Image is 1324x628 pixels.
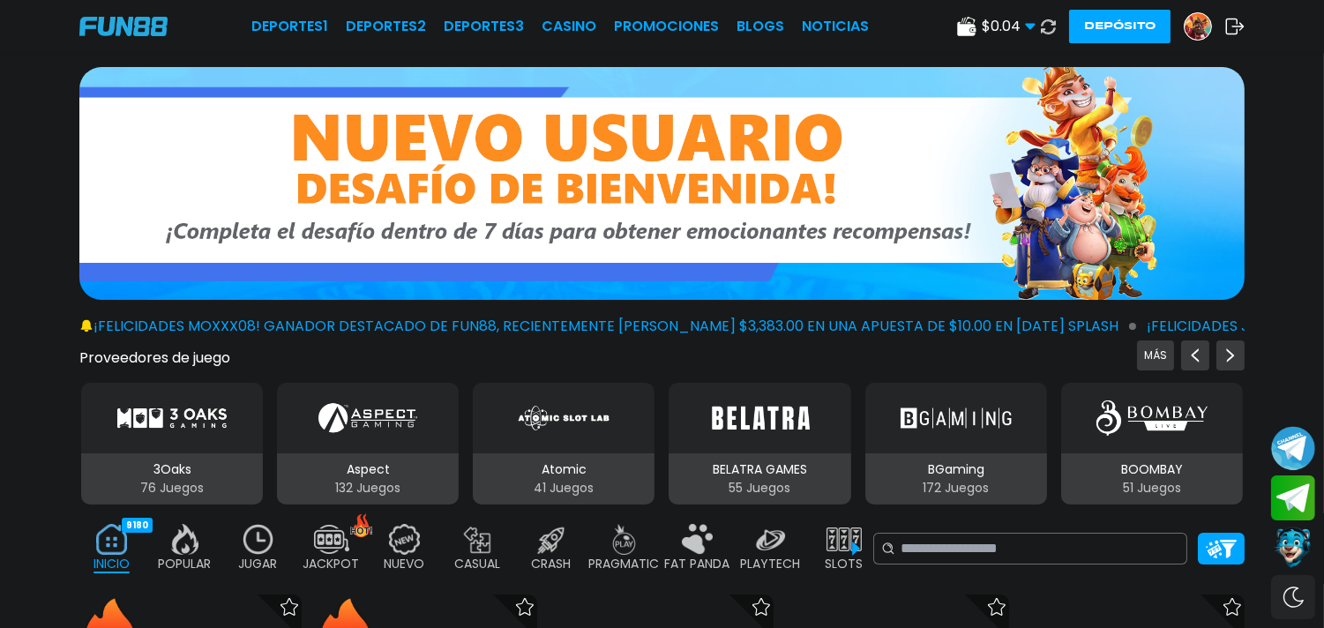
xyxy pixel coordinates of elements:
[614,16,719,37] a: Promociones
[901,393,1012,443] img: BGaming
[79,67,1245,300] img: Bono de Nuevo Jugador
[350,513,372,537] img: hot
[865,460,1047,479] p: BGaming
[1137,340,1174,370] button: Previous providers
[94,524,130,555] img: home_active.webp
[251,16,328,37] a: Deportes1
[662,381,857,506] button: BELATRA GAMES
[534,524,569,555] img: crash_off.webp
[1271,525,1315,571] button: Contact customer service
[346,16,426,37] a: Deportes2
[607,524,642,555] img: pragmatic_off.webp
[1184,12,1225,41] a: Avatar
[473,460,655,479] p: Atomic
[318,393,417,443] img: Aspect
[473,479,655,497] p: 41 Juegos
[239,555,278,573] p: JUGAR
[825,555,863,573] p: SLOTS
[542,16,596,37] a: CASINO
[737,16,784,37] a: BLOGS
[827,524,862,555] img: slots_off.webp
[387,524,423,555] img: new_off.webp
[94,555,130,573] p: INICIO
[1181,340,1209,370] button: Previous providers
[1271,425,1315,471] button: Join telegram channel
[680,524,715,555] img: fat_panda_off.webp
[94,316,1136,337] span: ¡FELICIDADES moxxx08! GANADOR DESTACADO DE FUN88, RECIENTEMENTE [PERSON_NAME] $3,383.00 EN UNA AP...
[81,479,263,497] p: 76 Juegos
[1216,340,1245,370] button: Next providers
[277,479,459,497] p: 132 Juegos
[1271,475,1315,521] button: Join telegram
[79,348,230,367] button: Proveedores de juego
[1069,10,1171,43] button: Depósito
[802,16,869,37] a: NOTICIAS
[753,524,789,555] img: playtech_off.webp
[1061,460,1243,479] p: BOOMBAY
[314,524,349,555] img: jackpot_off.webp
[241,524,276,555] img: recent_off.webp
[159,555,212,573] p: POPULAR
[81,460,263,479] p: 3Oaks
[669,460,850,479] p: BELATRA GAMES
[168,524,203,555] img: popular_off.webp
[460,524,496,555] img: casual_off.webp
[1096,393,1208,443] img: BOOMBAY
[455,555,501,573] p: CASUAL
[270,381,466,506] button: Aspect
[116,393,228,443] img: 3Oaks
[79,17,168,36] img: Company Logo
[669,479,850,497] p: 55 Juegos
[1061,479,1243,497] p: 51 Juegos
[741,555,801,573] p: PLAYTECH
[704,393,815,443] img: BELATRA GAMES
[444,16,524,37] a: Deportes3
[589,555,660,573] p: PRAGMATIC
[531,555,571,573] p: CRASH
[277,460,459,479] p: Aspect
[665,555,730,573] p: FAT PANDA
[858,381,1054,506] button: BGaming
[122,518,153,533] div: 9180
[303,555,360,573] p: JACKPOT
[982,16,1036,37] span: $ 0.04
[1054,381,1250,506] button: BOOMBAY
[865,479,1047,497] p: 172 Juegos
[514,393,613,443] img: Atomic
[385,555,425,573] p: NUEVO
[1271,575,1315,619] div: Switch theme
[74,381,270,506] button: 3Oaks
[466,381,662,506] button: Atomic
[1185,13,1211,40] img: Avatar
[1206,540,1237,558] img: Platform Filter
